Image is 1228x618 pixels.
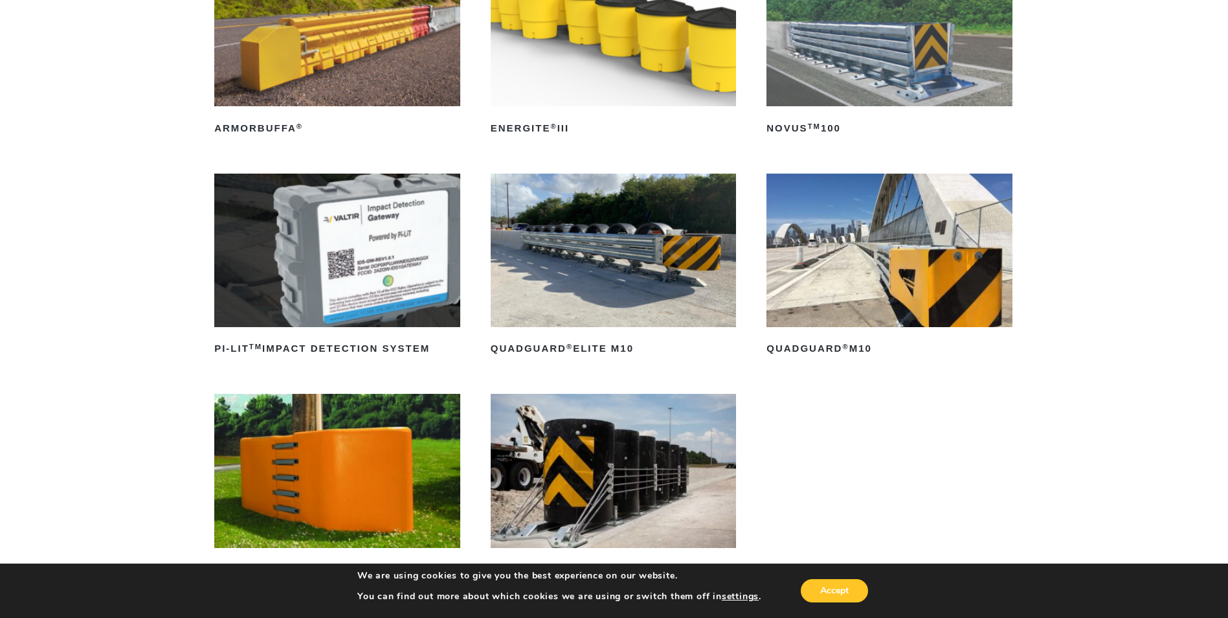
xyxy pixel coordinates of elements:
h2: NOVUS 100 [766,118,1012,139]
sup: TM [808,122,821,130]
a: RAPTOR® [214,394,460,580]
sup: ® [842,343,849,350]
sup: ® [566,343,573,350]
sup: ® [550,122,557,130]
a: QuadGuard®Elite M10 [491,174,737,360]
h2: ArmorBuffa [214,118,460,139]
h2: RAPTOR [214,560,460,580]
h2: QuadGuard Elite M10 [491,339,737,360]
a: REACT®M [491,394,737,580]
h2: PI-LIT Impact Detection System [214,339,460,360]
a: QuadGuard®M10 [766,174,1012,360]
h2: ENERGITE III [491,118,737,139]
sup: ® [296,122,303,130]
a: PI-LITTMImpact Detection System [214,174,460,360]
h2: REACT M [491,560,737,580]
button: Accept [801,579,868,602]
button: settings [722,591,759,602]
sup: TM [249,343,262,350]
h2: QuadGuard M10 [766,339,1012,360]
p: We are using cookies to give you the best experience on our website. [357,570,761,582]
p: You can find out more about which cookies we are using or switch them off in . [357,591,761,602]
